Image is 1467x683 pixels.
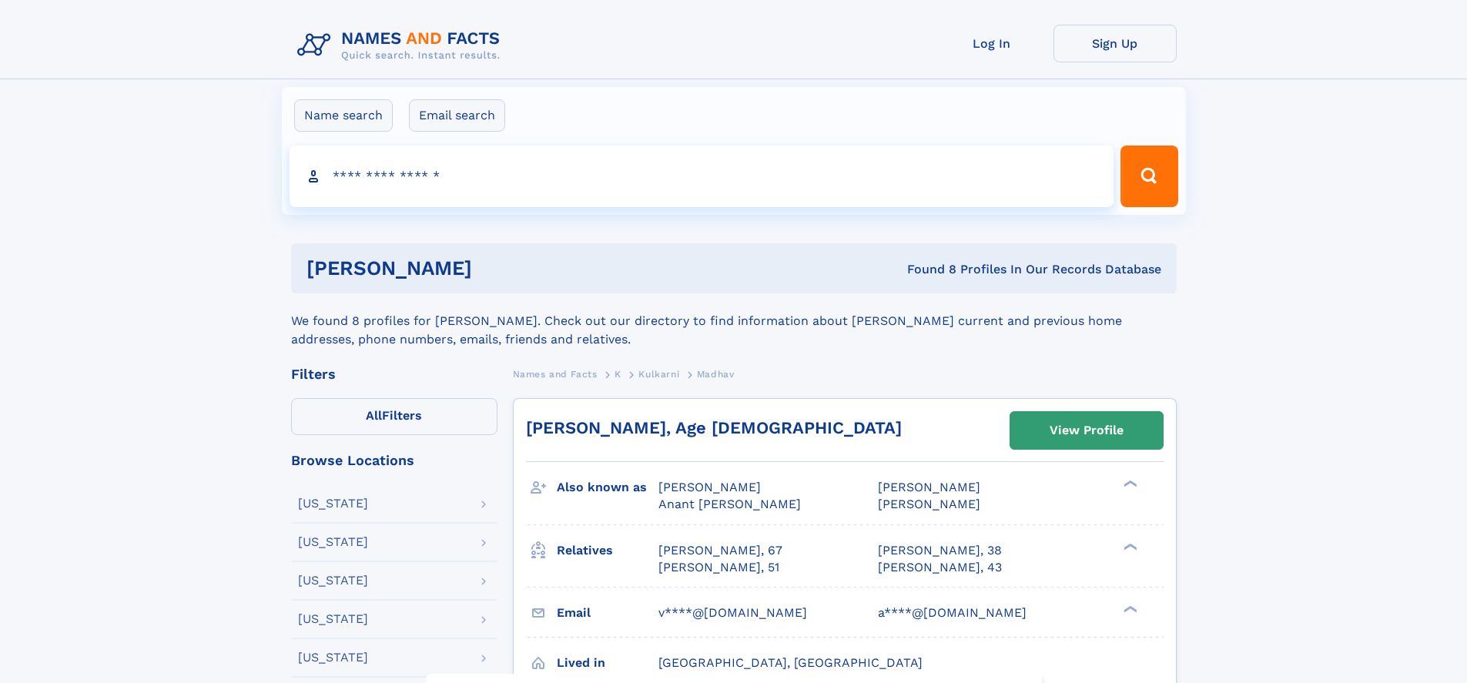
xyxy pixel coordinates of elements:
[658,559,779,576] a: [PERSON_NAME], 51
[930,25,1053,62] a: Log In
[878,480,980,494] span: [PERSON_NAME]
[557,600,658,626] h3: Email
[291,454,497,467] div: Browse Locations
[298,497,368,510] div: [US_STATE]
[1010,412,1163,449] a: View Profile
[638,369,679,380] span: Kulkarni
[290,146,1114,207] input: search input
[1120,541,1138,551] div: ❯
[526,418,902,437] a: [PERSON_NAME], Age [DEMOGRAPHIC_DATA]
[291,25,513,66] img: Logo Names and Facts
[697,369,735,380] span: Madhav
[409,99,505,132] label: Email search
[658,497,801,511] span: Anant [PERSON_NAME]
[298,536,368,548] div: [US_STATE]
[298,651,368,664] div: [US_STATE]
[366,408,382,423] span: All
[658,480,761,494] span: [PERSON_NAME]
[615,369,621,380] span: K
[638,364,679,383] a: Kulkarni
[291,293,1177,349] div: We found 8 profiles for [PERSON_NAME]. Check out our directory to find information about [PERSON_...
[294,99,393,132] label: Name search
[298,613,368,625] div: [US_STATE]
[1120,604,1138,614] div: ❯
[1120,479,1138,489] div: ❯
[1050,413,1124,448] div: View Profile
[878,559,1002,576] a: [PERSON_NAME], 43
[513,364,598,383] a: Names and Facts
[658,655,923,670] span: [GEOGRAPHIC_DATA], [GEOGRAPHIC_DATA]
[1120,146,1177,207] button: Search Button
[557,650,658,676] h3: Lived in
[557,537,658,564] h3: Relatives
[878,497,980,511] span: [PERSON_NAME]
[291,367,497,381] div: Filters
[298,574,368,587] div: [US_STATE]
[306,259,690,278] h1: [PERSON_NAME]
[1053,25,1177,62] a: Sign Up
[615,364,621,383] a: K
[557,474,658,501] h3: Also known as
[658,542,782,559] a: [PERSON_NAME], 67
[878,542,1002,559] a: [PERSON_NAME], 38
[291,398,497,435] label: Filters
[689,261,1161,278] div: Found 8 Profiles In Our Records Database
